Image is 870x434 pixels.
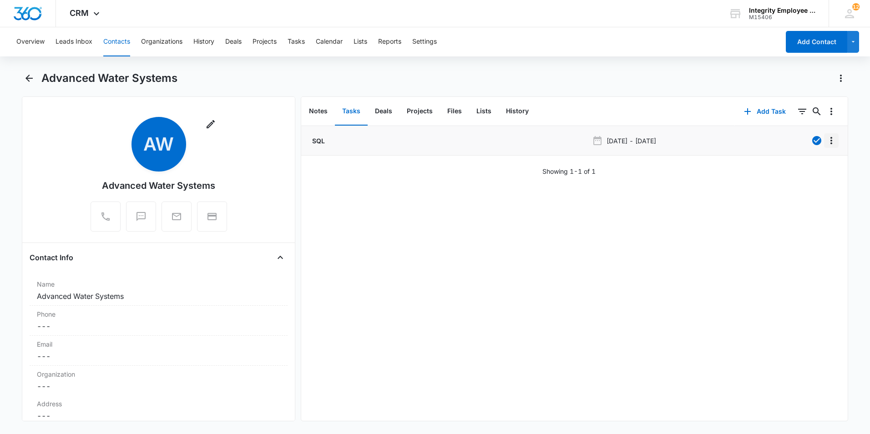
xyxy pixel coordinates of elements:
[310,136,325,146] a: SQL
[749,7,815,14] div: account name
[37,291,280,302] dd: Advanced Water Systems
[37,399,280,409] label: Address
[37,410,280,421] dd: ---
[316,27,343,56] button: Calendar
[41,71,177,85] h1: Advanced Water Systems
[102,179,215,192] div: Advanced Water Systems
[440,97,469,126] button: Files
[70,8,89,18] span: CRM
[253,27,277,56] button: Projects
[852,3,860,10] div: notifications count
[30,395,288,425] div: Address---
[30,306,288,336] div: Phone---
[37,339,280,349] label: Email
[469,97,499,126] button: Lists
[225,27,242,56] button: Deals
[22,71,36,86] button: Back
[834,71,848,86] button: Actions
[607,136,656,146] p: [DATE] - [DATE]
[37,351,280,362] dd: ---
[368,97,400,126] button: Deals
[37,279,280,289] label: Name
[288,27,305,56] button: Tasks
[795,104,809,119] button: Filters
[56,27,92,56] button: Leads Inbox
[335,97,368,126] button: Tasks
[400,97,440,126] button: Projects
[37,369,280,379] label: Organization
[37,309,280,319] label: Phone
[824,133,839,148] button: Overflow Menu
[824,104,839,119] button: Overflow Menu
[786,31,847,53] button: Add Contact
[273,250,288,265] button: Close
[354,27,367,56] button: Lists
[37,381,280,392] dd: ---
[132,117,186,172] span: AW
[103,27,130,56] button: Contacts
[37,321,280,332] dd: ---
[735,101,795,122] button: Add Task
[378,27,401,56] button: Reports
[809,104,824,119] button: Search...
[302,97,335,126] button: Notes
[852,3,860,10] span: 12
[30,336,288,366] div: Email---
[749,14,815,20] div: account id
[30,276,288,306] div: NameAdvanced Water Systems
[193,27,214,56] button: History
[412,27,437,56] button: Settings
[499,97,536,126] button: History
[16,27,45,56] button: Overview
[542,167,596,176] p: Showing 1-1 of 1
[141,27,182,56] button: Organizations
[30,252,73,263] h4: Contact Info
[30,366,288,395] div: Organization---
